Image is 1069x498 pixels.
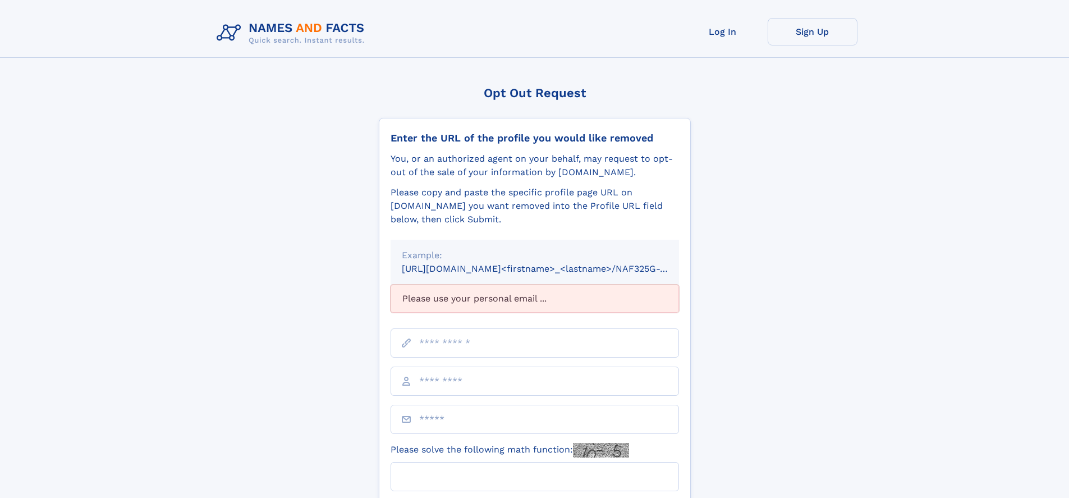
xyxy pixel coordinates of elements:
a: Log In [678,18,768,45]
div: Please use your personal email ... [391,285,679,313]
div: Enter the URL of the profile you would like removed [391,132,679,144]
div: You, or an authorized agent on your behalf, may request to opt-out of the sale of your informatio... [391,152,679,179]
small: [URL][DOMAIN_NAME]<firstname>_<lastname>/NAF325G-xxxxxxxx [402,263,700,274]
div: Please copy and paste the specific profile page URL on [DOMAIN_NAME] you want removed into the Pr... [391,186,679,226]
img: Logo Names and Facts [212,18,374,48]
div: Opt Out Request [379,86,691,100]
a: Sign Up [768,18,857,45]
div: Example: [402,249,668,262]
label: Please solve the following math function: [391,443,629,458]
